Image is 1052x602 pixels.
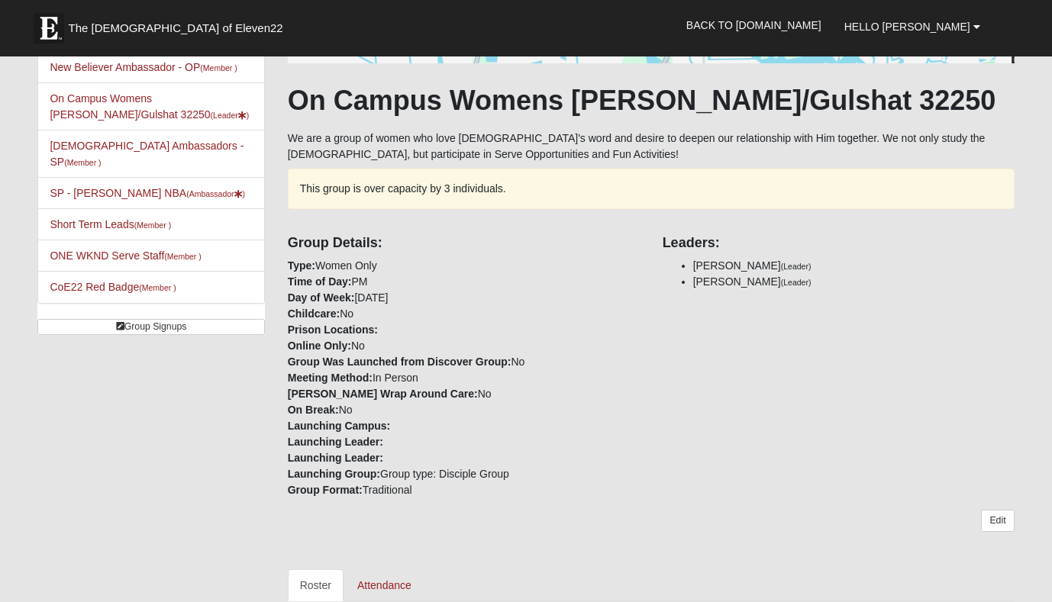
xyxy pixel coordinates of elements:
a: Hello [PERSON_NAME] [833,8,992,46]
a: [DEMOGRAPHIC_DATA] Ambassadors - SP(Member ) [50,140,244,168]
strong: Launching Group: [288,468,380,480]
div: This group is over capacity by 3 individuals. [288,169,1015,209]
h4: Group Details: [288,235,640,252]
a: Group Signups [37,319,264,335]
small: (Leader) [781,278,812,287]
small: (Member ) [200,63,237,72]
strong: On Break: [288,404,339,416]
div: Women Only PM [DATE] No No No In Person No No Group type: Disciple Group Traditional [276,224,651,498]
a: Block Configuration (Alt-B) [987,575,1015,597]
strong: Time of Day: [288,275,352,288]
a: Roster [288,569,344,601]
a: Back to [DOMAIN_NAME] [675,6,833,44]
a: New Believer Ambassador - OP(Member ) [50,61,237,73]
a: Page Properties (Alt+P) [1015,575,1042,597]
strong: Prison Locations: [288,324,378,336]
a: ONE WKND Serve Staff(Member ) [50,249,201,262]
strong: Launching Campus: [288,420,391,432]
li: [PERSON_NAME] [693,258,1015,274]
img: Eleven22 logo [34,13,64,43]
strong: Type: [288,259,315,272]
small: (Leader ) [211,111,250,120]
small: (Member ) [134,221,171,230]
strong: Group Was Launched from Discover Group: [288,356,511,368]
span: The [DEMOGRAPHIC_DATA] of Eleven22 [68,21,282,36]
h4: Leaders: [663,235,1015,252]
small: (Leader) [781,262,812,271]
a: Attendance [345,569,424,601]
strong: Childcare: [288,307,340,320]
span: ViewState Size: 60 KB [124,584,225,597]
a: The [DEMOGRAPHIC_DATA] of Eleven22 [26,5,331,43]
a: Web cache enabled [337,581,346,597]
small: (Ambassador ) [186,189,245,198]
a: Edit [981,510,1014,532]
strong: Group Format: [288,484,363,496]
h1: On Campus Womens [PERSON_NAME]/Gulshat 32250 [288,84,1015,117]
a: CoE22 Red Badge(Member ) [50,281,176,293]
a: Page Load Time: 0.56s [15,585,108,596]
a: Short Term Leads(Member ) [50,218,171,230]
small: (Member ) [164,252,201,261]
strong: Meeting Method: [288,372,373,384]
span: HTML Size: 162 KB [237,584,326,597]
strong: Launching Leader: [288,452,383,464]
strong: Online Only: [288,340,351,352]
li: [PERSON_NAME] [693,274,1015,290]
strong: Launching Leader: [288,436,383,448]
small: (Member ) [64,158,101,167]
a: On Campus Womens [PERSON_NAME]/Gulshat 32250(Leader) [50,92,249,121]
small: (Member ) [139,283,176,292]
span: Hello [PERSON_NAME] [844,21,970,33]
strong: Day of Week: [288,291,355,304]
strong: [PERSON_NAME] Wrap Around Care: [288,388,478,400]
a: SP - [PERSON_NAME] NBA(Ambassador) [50,187,245,199]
